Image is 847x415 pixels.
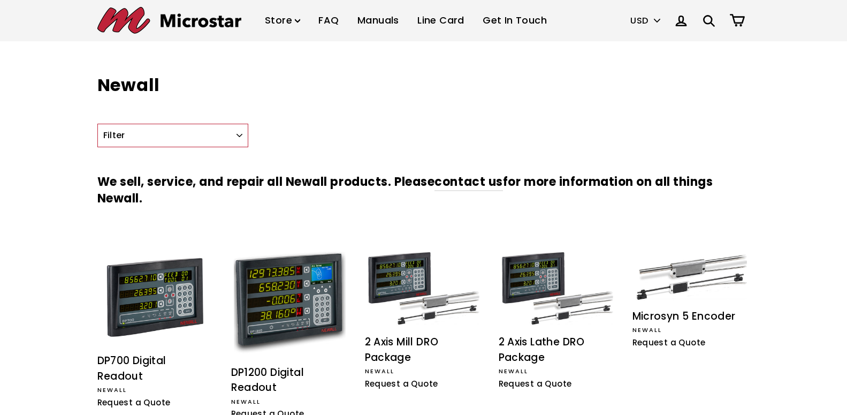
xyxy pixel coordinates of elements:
[97,7,241,34] img: Microstar Electronics
[231,365,349,396] div: DP1200 Digital Readout
[100,252,212,343] img: DP700 Digital Readout
[632,309,750,325] div: Microsyn 5 Encoder
[231,397,349,407] div: Newall
[632,252,750,352] a: Microsyn 5 Encoder Microsyn 5 Encoder Newall Request a Quote
[499,252,616,394] a: 2 Axis Lathe DRO Package 2 Axis Lathe DRO Package Newall Request a Quote
[234,252,346,354] img: DP1200 Digital Readout
[257,5,308,36] a: Store
[632,326,750,335] div: Newall
[368,252,479,326] img: 2 Axis Mill DRO Package
[365,335,483,365] div: 2 Axis Mill DRO Package
[365,252,483,394] a: 2 Axis Mill DRO Package 2 Axis Mill DRO Package Newall Request a Quote
[97,353,215,384] div: DP700 Digital Readout
[97,158,750,223] h3: We sell, service, and repair all Newall products. Please for more information on all things Newall.
[475,5,555,36] a: Get In Touch
[499,378,572,389] span: Request a Quote
[635,252,747,301] img: Microsyn 5 Encoder
[632,337,706,348] span: Request a Quote
[365,378,438,389] span: Request a Quote
[310,5,347,36] a: FAQ
[349,5,407,36] a: Manuals
[365,367,483,376] div: Newall
[97,73,750,97] h1: Newall
[97,252,215,412] a: DP700 Digital Readout DP700 Digital Readout Newall Request a Quote
[97,386,215,395] div: Newall
[434,173,503,191] a: contact us
[501,252,613,326] img: 2 Axis Lathe DRO Package
[499,367,616,376] div: Newall
[97,397,171,408] span: Request a Quote
[409,5,472,36] a: Line Card
[257,5,555,36] ul: Primary
[499,335,616,365] div: 2 Axis Lathe DRO Package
